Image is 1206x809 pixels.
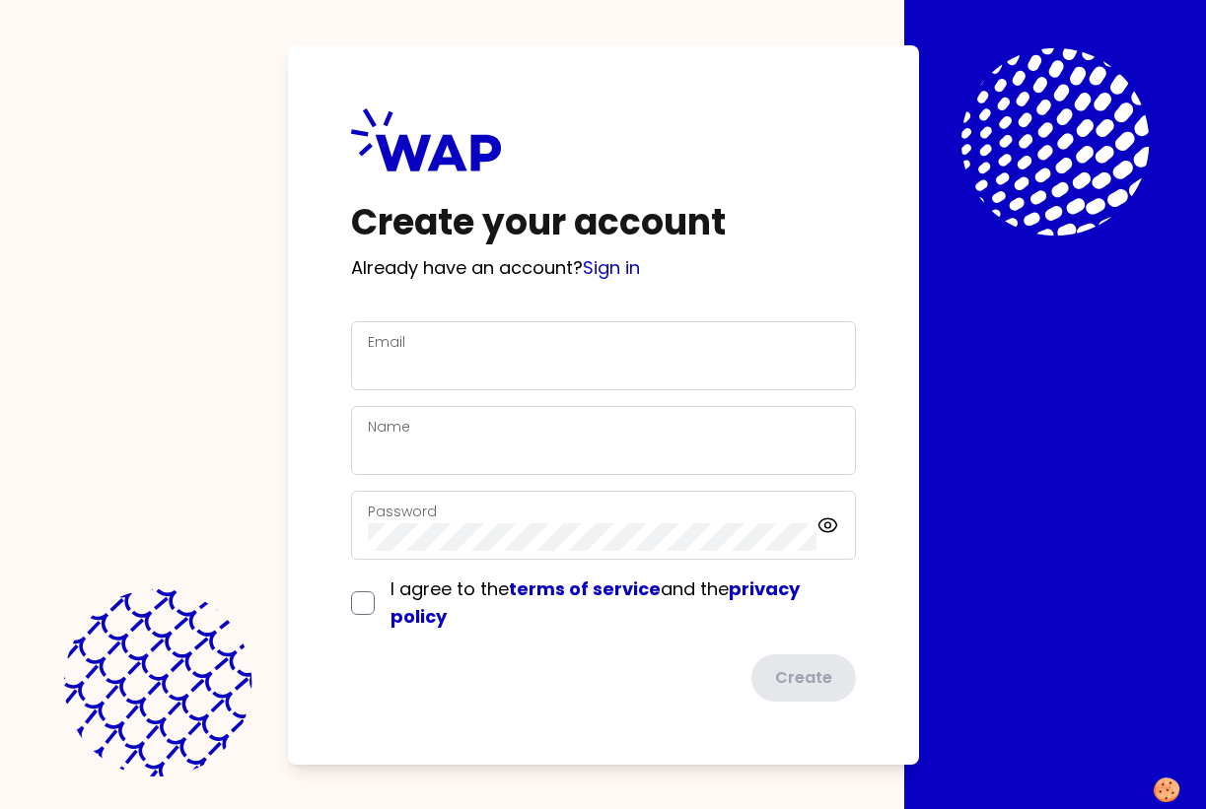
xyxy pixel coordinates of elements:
[390,576,800,629] a: privacy policy
[390,576,800,629] span: I agree to the and the
[351,203,856,242] h1: Create your account
[751,654,856,702] button: Create
[351,254,856,282] p: Already have an account?
[368,417,410,437] label: Name
[583,255,640,280] a: Sign in
[509,576,661,601] a: terms of service
[368,502,437,521] label: Password
[368,332,405,352] label: Email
